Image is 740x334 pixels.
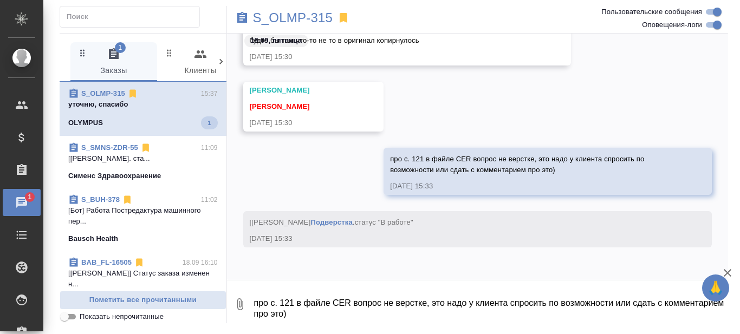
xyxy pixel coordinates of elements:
svg: Зажми и перетащи, чтобы поменять порядок вкладок [164,48,174,58]
p: [[PERSON_NAME]. ста... [68,153,218,164]
span: Показать непрочитанные [80,311,164,322]
p: Сименс Здравоохранение [68,171,161,181]
a: S_OLMP-315 [253,12,333,23]
span: 1 [201,117,217,128]
a: 1 [3,189,41,216]
span: [[PERSON_NAME] . [250,218,413,226]
svg: Зажми и перетащи, чтобы поменять порядок вкладок [77,48,88,58]
button: Пометить все прочитанными [60,291,226,310]
a: S_BUH-378 [81,195,120,204]
svg: Отписаться [134,257,145,268]
p: [[PERSON_NAME]] Статус заказа изменен н... [68,268,218,290]
p: 15:37 [201,88,218,99]
div: S_OLMP-31515:37уточню, спасибоOLYMPUS1 [60,82,226,136]
svg: Отписаться [127,88,138,99]
span: [PERSON_NAME] [250,102,310,110]
span: статус "В работе" [355,218,413,226]
svg: Отписаться [140,142,151,153]
div: [DATE] 15:33 [250,233,674,244]
p: 11:09 [201,142,218,153]
input: Поиск [67,9,199,24]
span: про с. 121 в файле CER вопрос не верстке, это надо у клиента спросить по возможности или сдать с ... [390,155,646,174]
span: 🙏 [706,277,725,299]
span: Пользовательские сообщения [601,6,702,17]
span: Пометить все прочитанными [66,294,220,306]
p: 18.09 16:10 [183,257,218,268]
p: OLYMPUS [68,117,103,128]
span: Заказы [77,48,151,77]
p: Bausch Health [68,233,118,244]
p: 19.09, пятница [251,35,302,46]
svg: Отписаться [122,194,133,205]
p: [Бот] Работа Постредактура машинного пер... [68,205,218,227]
a: S_SMNS-ZDR-55 [81,143,138,152]
p: 11:02 [201,194,218,205]
div: [DATE] 15:33 [390,181,674,192]
div: S_SMNS-ZDR-5511:09[[PERSON_NAME]. ста...Сименс Здравоохранение [60,136,226,188]
a: S_OLMP-315 [81,89,125,97]
a: BAB_FL-16505 [81,258,132,266]
div: [DATE] 15:30 [250,51,534,62]
span: 1 [21,192,38,202]
span: Оповещения-логи [642,19,702,30]
div: [PERSON_NAME] [250,85,346,96]
button: 🙏 [702,274,729,302]
span: 1 [115,42,126,53]
a: Подверстка [310,218,352,226]
div: S_BUH-37811:02[Бот] Работа Постредактура машинного пер...Bausch Health [60,188,226,251]
div: [DATE] 15:30 [250,117,346,128]
div: BAB_FL-1650518.09 16:10[[PERSON_NAME]] Статус заказа изменен н...Физическое лицо ([PERSON_NAME]) [60,251,226,313]
p: уточню, спасибо [68,99,218,110]
span: Клиенты [164,48,237,77]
